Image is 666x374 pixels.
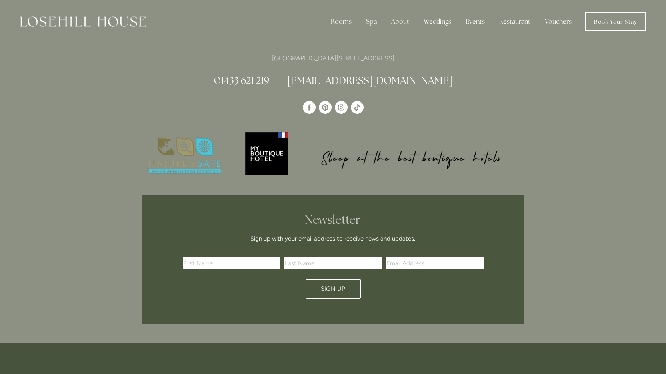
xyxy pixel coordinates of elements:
h2: Newsletter [186,213,481,227]
a: Book Your Stay [585,12,646,31]
input: Last Name [284,257,382,269]
a: Instagram [335,101,348,114]
a: Losehill House Hotel & Spa [303,101,316,114]
img: My Boutique Hotel - Logo [241,131,524,175]
div: Events [459,14,491,30]
div: Weddings [417,14,458,30]
span: Sign Up [321,285,345,292]
p: [GEOGRAPHIC_DATA][STREET_ADDRESS] [142,53,524,64]
a: My Boutique Hotel - Logo [241,131,524,175]
button: Sign Up [306,279,361,299]
input: Email Address [386,257,484,269]
a: Vouchers [538,14,578,30]
img: Nature's Safe - Logo [142,131,228,181]
a: Nature's Safe - Logo [142,131,228,181]
img: Losehill House [20,16,146,27]
div: About [385,14,416,30]
div: Rooms [324,14,358,30]
a: 01433 621 219 [214,74,269,87]
a: TikTok [351,101,364,114]
a: Pinterest [319,101,332,114]
a: [EMAIL_ADDRESS][DOMAIN_NAME] [287,74,452,87]
p: Sign up with your email address to receive news and updates. [186,234,481,243]
div: Restaurant [493,14,537,30]
input: First Name [183,257,280,269]
div: Spa [360,14,383,30]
